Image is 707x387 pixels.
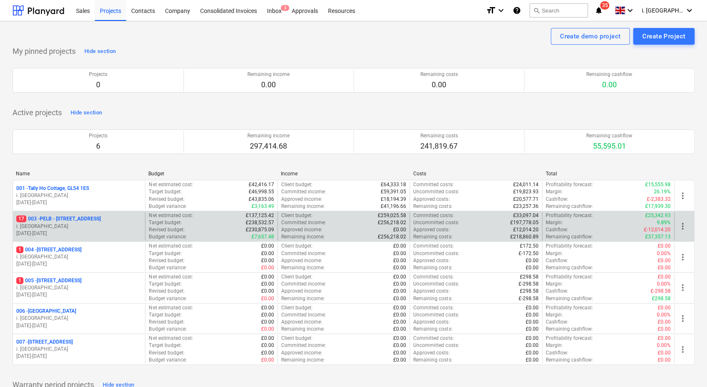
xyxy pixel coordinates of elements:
[149,188,181,195] p: Target budget :
[281,196,322,203] p: Approved income :
[413,219,459,226] p: Uncommitted costs :
[16,261,142,268] p: [DATE] - [DATE]
[261,257,274,264] p: £0.00
[413,349,450,357] p: Approved costs :
[82,45,118,58] button: Hide section
[413,288,450,295] p: Approved costs :
[654,188,671,195] p: 26.19%
[678,314,688,324] span: more_vert
[647,196,671,203] p: £-2,383.32
[247,141,290,151] p: 297,414.68
[546,257,568,264] p: Cashflow :
[658,349,671,357] p: £0.00
[13,108,62,118] p: Active projects
[16,215,142,237] div: 17003 -PELB - [STREET_ADDRESS]i. [GEOGRAPHIC_DATA][DATE]-[DATE]
[510,233,539,240] p: £218,860.89
[657,311,671,319] p: 0.00%
[513,181,539,188] p: £24,011.14
[148,171,274,177] div: Budget
[546,281,563,288] p: Margin :
[281,295,325,302] p: Remaining income :
[513,188,539,195] p: £19,823.93
[546,181,593,188] p: Profitability forecast :
[16,346,142,353] p: i. [GEOGRAPHIC_DATA]
[393,288,406,295] p: £0.00
[393,311,406,319] p: £0.00
[71,108,102,118] div: Hide section
[281,243,313,250] p: Client budget :
[657,250,671,257] p: 0.00%
[16,339,142,360] div: 007 -[STREET_ADDRESS]i. [GEOGRAPHIC_DATA][DATE]-[DATE]
[546,335,593,342] p: Profitability forecast :
[420,71,458,78] p: Remaining costs
[246,226,274,233] p: £230,875.09
[69,106,104,119] button: Hide section
[413,319,450,326] p: Approved costs :
[149,326,186,333] p: Budget variance :
[381,203,406,210] p: £41,196.66
[393,250,406,257] p: £0.00
[658,273,671,281] p: £0.00
[149,288,184,295] p: Revised budget :
[413,188,459,195] p: Uncommitted costs :
[586,71,632,78] p: Remaining cashflow
[84,47,116,56] div: Hide section
[657,281,671,288] p: 0.00%
[413,326,452,333] p: Remaining costs :
[520,243,539,250] p: £172.50
[413,304,453,311] p: Committed costs :
[513,5,521,15] i: Knowledge base
[149,250,181,257] p: Target budget :
[513,203,539,210] p: £23,257.36
[381,188,406,195] p: £59,391.05
[546,304,593,311] p: Profitability forecast :
[261,273,274,281] p: £0.00
[526,335,539,342] p: £0.00
[149,335,193,342] p: Net estimated cost :
[16,171,142,177] div: Name
[520,273,539,281] p: £298.58
[546,219,563,226] p: Margin :
[378,219,406,226] p: £256,218.02
[526,264,539,271] p: £0.00
[149,349,184,357] p: Revised budget :
[586,132,632,139] p: Remaining cashflow
[658,243,671,250] p: £0.00
[16,253,142,261] p: i. [GEOGRAPHIC_DATA]
[393,304,406,311] p: £0.00
[89,141,107,151] p: 6
[247,80,290,90] p: 0.00
[393,273,406,281] p: £0.00
[381,196,406,203] p: £18,194.39
[510,219,539,226] p: £197,778.05
[149,257,184,264] p: Revised budget :
[261,319,274,326] p: £0.00
[546,295,593,302] p: Remaining cashflow :
[645,233,671,240] p: £37,357.13
[149,319,184,326] p: Revised budget :
[658,319,671,326] p: £0.00
[16,223,142,230] p: i. [GEOGRAPHIC_DATA]
[651,288,671,295] p: £-298.58
[413,311,459,319] p: Uncommitted costs :
[519,295,539,302] p: £-298.58
[625,5,635,15] i: keyboard_arrow_down
[149,181,193,188] p: Net estimated cost :
[413,273,453,281] p: Committed costs :
[261,311,274,319] p: £0.00
[526,342,539,349] p: £0.00
[16,185,142,206] div: 001 -Tally Ho Cottage, GL54 1ESi. [GEOGRAPHIC_DATA][DATE]-[DATE]
[393,295,406,302] p: £0.00
[413,335,453,342] p: Committed costs :
[526,326,539,333] p: £0.00
[546,357,593,364] p: Remaining cashflow :
[149,264,186,271] p: Budget variance :
[261,243,274,250] p: £0.00
[526,311,539,319] p: £0.00
[16,277,142,298] div: 1005 -[STREET_ADDRESS]i. [GEOGRAPHIC_DATA][DATE]-[DATE]
[546,196,568,203] p: Cashflow :
[261,326,274,333] p: £0.00
[526,257,539,264] p: £0.00
[252,203,274,210] p: £3,163.49
[545,171,671,177] div: Total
